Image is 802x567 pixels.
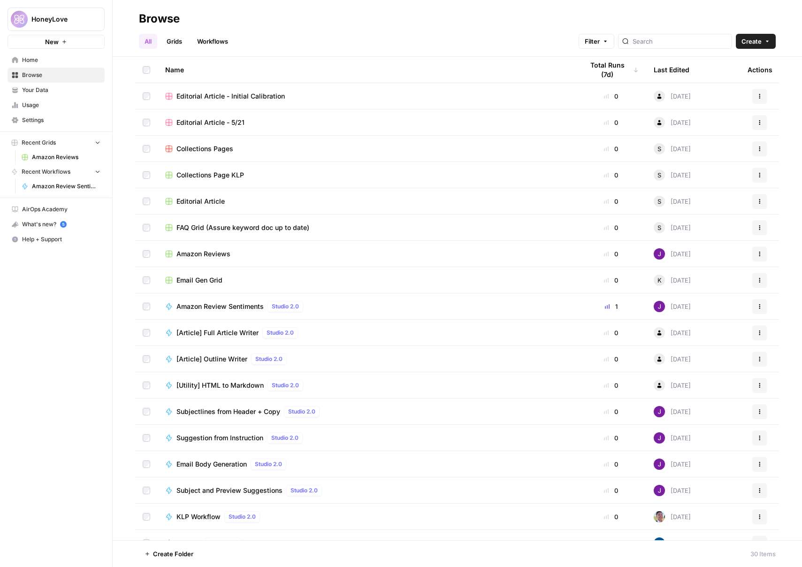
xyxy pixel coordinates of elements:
div: [DATE] [654,91,691,102]
div: 0 [583,144,639,153]
div: [DATE] [654,196,691,207]
a: Suggestion from InstructionStudio 2.0 [165,432,568,444]
span: Your Data [22,86,100,94]
span: Email Body Generation [176,460,247,469]
a: UntitledStudio 2.0 [165,537,568,549]
div: 0 [583,407,639,416]
div: [DATE] [654,301,691,312]
span: Create [741,37,762,46]
div: [DATE] [654,485,691,496]
button: Recent Grids [8,136,105,150]
a: AirOps Academy [8,202,105,217]
button: Create [736,34,776,49]
span: Studio 2.0 [255,355,283,363]
a: Email Body GenerationStudio 2.0 [165,459,568,470]
div: 0 [583,170,639,180]
span: Editorial Article [176,197,225,206]
a: Editorial Article [165,197,568,206]
a: Editorial Article - Initial Calibration [165,92,568,101]
span: FAQ Grid (Assure keyword doc up to date) [176,223,309,232]
div: 0 [583,92,639,101]
a: Collections Pages [165,144,568,153]
span: Recent Grids [22,138,56,147]
span: Collections Pages [176,144,233,153]
a: Grids [161,34,188,49]
a: Amazon Review SentimentsStudio 2.0 [165,301,568,312]
div: [DATE] [654,380,691,391]
span: [Article] Outline Writer [176,354,247,364]
div: [DATE] [654,143,691,154]
span: S [657,144,661,153]
a: Usage [8,98,105,113]
div: [DATE] [654,432,691,444]
img: nj1ssy6o3lyd6ijko0eoja4aphzn [654,485,665,496]
a: Collections Page KLP [165,170,568,180]
span: Untitled [176,538,201,548]
span: HoneyLove [31,15,88,24]
div: [DATE] [654,459,691,470]
div: Browse [139,11,180,26]
div: [DATE] [654,537,691,549]
span: Home [22,56,100,64]
div: [DATE] [654,275,691,286]
div: Name [165,57,568,83]
span: Create Folder [153,549,193,559]
div: 0 [583,354,639,364]
a: [Utility] HTML to MarkdownStudio 2.0 [165,380,568,391]
div: What's new? [8,217,104,231]
button: New [8,35,105,49]
div: Last Edited [654,57,689,83]
span: Browse [22,71,100,79]
text: 5 [62,222,64,227]
img: nj1ssy6o3lyd6ijko0eoja4aphzn [654,406,665,417]
span: KLP Workflow [176,512,221,521]
span: Amazon Review Sentiments [32,182,100,191]
div: [DATE] [654,406,691,417]
span: Settings [22,116,100,124]
span: [Utility] HTML to Markdown [176,381,264,390]
span: Studio 2.0 [272,302,299,311]
span: K [657,276,662,285]
div: 0 [583,381,639,390]
span: AirOps Academy [22,205,100,214]
img: HoneyLove Logo [11,11,28,28]
a: Browse [8,68,105,83]
img: 99f2gcj60tl1tjps57nny4cf0tt1 [654,511,665,522]
div: 0 [583,118,639,127]
div: [DATE] [654,222,691,233]
span: Studio 2.0 [255,460,282,468]
span: Studio 2.0 [288,407,315,416]
span: Subjectlines from Header + Copy [176,407,280,416]
span: S [657,170,661,180]
div: [DATE] [654,169,691,181]
div: 0 [583,276,639,285]
input: Search [633,37,728,46]
div: 0 [583,328,639,337]
img: nj1ssy6o3lyd6ijko0eoja4aphzn [654,248,665,260]
button: Recent Workflows [8,165,105,179]
div: [DATE] [654,248,691,260]
a: Workflows [191,34,234,49]
a: [Article] Outline WriterStudio 2.0 [165,353,568,365]
span: Suggestion from Instruction [176,433,263,443]
span: Recent Workflows [22,168,70,176]
img: he81ibor8lsei4p3qvg4ugbvimgp [654,537,665,549]
div: [DATE] [654,117,691,128]
span: Usage [22,101,100,109]
button: Help + Support [8,232,105,247]
span: S [657,197,661,206]
img: nj1ssy6o3lyd6ijko0eoja4aphzn [654,459,665,470]
button: Workspace: HoneyLove [8,8,105,31]
div: [DATE] [654,327,691,338]
a: Editorial Article - 5/21 [165,118,568,127]
a: KLP WorkflowStudio 2.0 [165,511,568,522]
div: 0 [583,538,639,548]
span: Studio 2.0 [272,381,299,390]
span: Amazon Review Sentiments [176,302,264,311]
span: Collections Page KLP [176,170,244,180]
div: 0 [583,197,639,206]
div: 0 [583,460,639,469]
span: S [657,223,661,232]
button: Create Folder [139,546,199,561]
div: 30 Items [750,549,776,559]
